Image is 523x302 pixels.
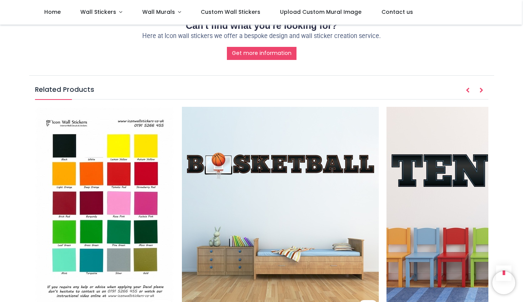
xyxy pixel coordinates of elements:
[44,8,61,16] span: Home
[227,47,296,60] a: Get more information
[492,271,515,294] iframe: Brevo live chat
[280,8,361,16] span: Upload Custom Mural Image
[475,84,488,97] button: Next
[35,19,488,32] h2: Can't find what you're looking for?
[201,8,260,16] span: Custom Wall Stickers
[381,8,413,16] span: Contact us
[35,85,488,100] h5: Related Products
[35,32,488,41] p: Here at Icon wall stickers we offer a bespoke design and wall sticker creation service.
[461,84,475,97] button: Prev
[142,8,175,16] span: Wall Murals
[80,8,116,16] span: Wall Stickers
